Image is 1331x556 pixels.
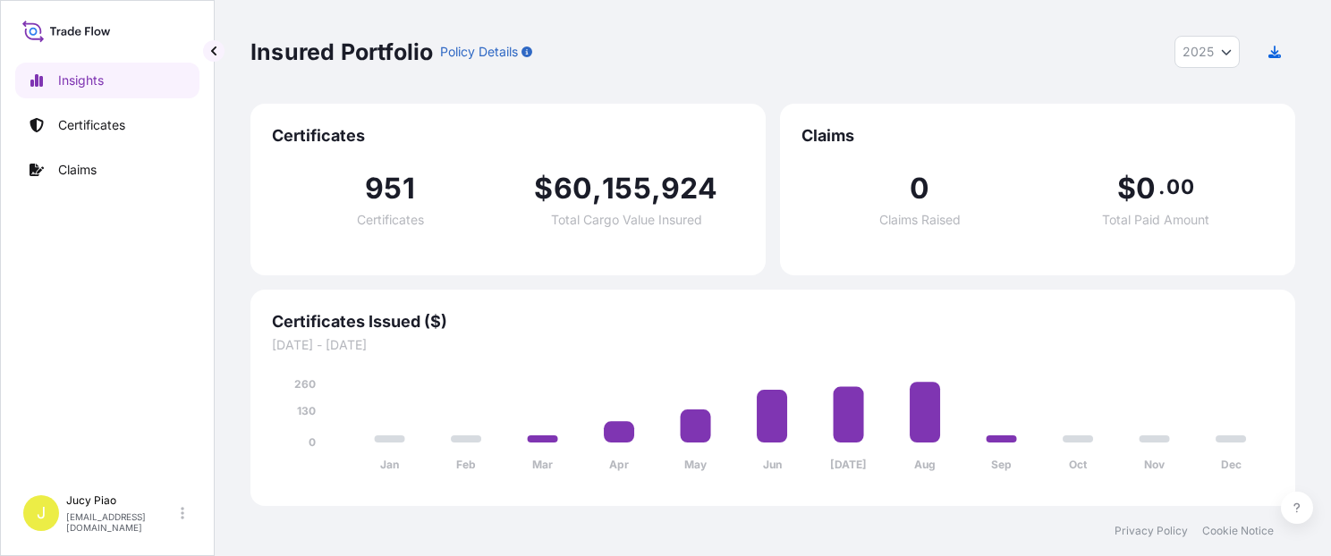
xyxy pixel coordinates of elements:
[651,174,661,203] span: ,
[602,174,651,203] span: 155
[1221,458,1242,471] tspan: Dec
[365,174,415,203] span: 951
[1144,458,1166,471] tspan: Nov
[532,458,553,471] tspan: Mar
[1158,180,1165,194] span: .
[250,38,433,66] p: Insured Portfolio
[1102,214,1209,226] span: Total Paid Amount
[15,63,199,98] a: Insights
[37,504,46,522] span: J
[58,161,97,179] p: Claims
[879,214,961,226] span: Claims Raised
[309,435,316,449] tspan: 0
[534,174,553,203] span: $
[297,404,316,417] tspan: 130
[1183,43,1214,61] span: 2025
[1069,458,1088,471] tspan: Oct
[58,116,125,134] p: Certificates
[609,458,629,471] tspan: Apr
[272,125,744,147] span: Certificates
[15,107,199,143] a: Certificates
[66,493,177,508] p: Jucy Piao
[684,458,708,471] tspan: May
[58,72,104,89] p: Insights
[1136,174,1156,203] span: 0
[357,214,424,226] span: Certificates
[830,458,867,471] tspan: [DATE]
[801,125,1274,147] span: Claims
[554,174,592,203] span: 60
[914,458,936,471] tspan: Aug
[66,511,177,533] p: [EMAIL_ADDRESS][DOMAIN_NAME]
[1115,524,1188,538] a: Privacy Policy
[1166,180,1193,194] span: 00
[380,458,399,471] tspan: Jan
[1202,524,1274,538] a: Cookie Notice
[661,174,718,203] span: 924
[272,336,1274,354] span: [DATE] - [DATE]
[456,458,476,471] tspan: Feb
[551,214,702,226] span: Total Cargo Value Insured
[15,152,199,188] a: Claims
[910,174,929,203] span: 0
[272,311,1274,333] span: Certificates Issued ($)
[294,377,316,391] tspan: 260
[1117,174,1136,203] span: $
[440,43,518,61] p: Policy Details
[763,458,782,471] tspan: Jun
[991,458,1012,471] tspan: Sep
[1174,36,1240,68] button: Year Selector
[592,174,602,203] span: ,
